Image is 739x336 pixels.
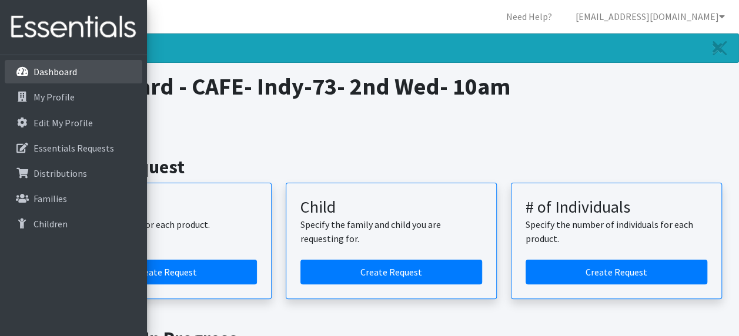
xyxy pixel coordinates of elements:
a: [EMAIL_ADDRESS][DOMAIN_NAME] [566,5,734,28]
a: Edit My Profile [5,111,142,135]
h3: # of Individuals [526,197,707,217]
div: Signed in successfully. [44,33,739,63]
a: Children [5,212,142,236]
a: Create a request by quantity [75,260,257,284]
p: Specify quantity for each product. [75,217,257,231]
a: Create a request for a child or family [300,260,482,284]
p: Specify the number of individuals for each product. [526,217,707,246]
h1: Dashboard - CAFE- Indy-73- 2nd Wed- 10am [61,72,722,100]
a: Essentials Requests [5,136,142,160]
img: HumanEssentials [5,8,142,47]
a: Create a request by number of individuals [526,260,707,284]
a: Families [5,187,142,210]
a: Distributions [5,162,142,185]
h3: Child [300,197,482,217]
a: Close [701,34,738,62]
h2: Make a request [61,156,722,178]
p: Specify the family and child you are requesting for. [300,217,482,246]
a: Dashboard [5,60,142,83]
a: Need Help? [497,5,561,28]
a: My Profile [5,85,142,109]
h3: Quantity [75,197,257,217]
